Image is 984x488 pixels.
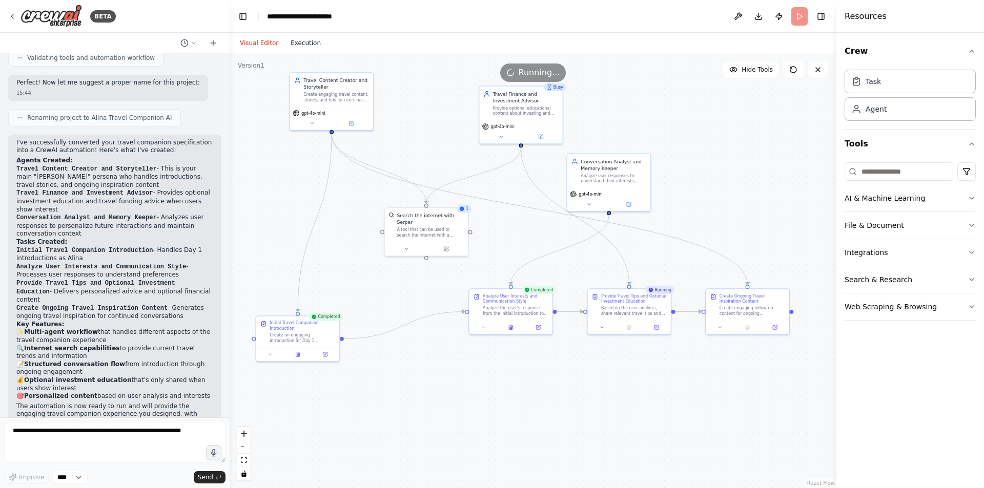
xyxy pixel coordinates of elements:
nav: breadcrumb [267,11,353,22]
span: Hide Tools [742,66,773,74]
div: Provide Travel Tips and Optional Investment Education [601,293,667,304]
button: Improve [4,471,49,484]
div: Crew [845,66,976,129]
div: Version 1 [238,61,264,70]
div: Travel Content Creator and Storyteller [303,77,369,90]
li: - Handles Day 1 introductions as Alina [16,246,213,263]
button: No output available [733,323,762,331]
strong: Agents Created: [16,157,73,164]
div: Provide optional educational content about investing and financial planning specifically for trav... [493,105,559,116]
code: Analyze User Interests and Communication Style [16,263,186,270]
strong: Multi-agent workflow [24,328,98,335]
li: - Delivers personalized advice and optional financial content [16,279,213,304]
strong: Key Features: [16,321,64,328]
strong: Structured conversation flow [24,360,125,368]
strong: Tasks Created: [16,238,67,245]
button: Crew [845,37,976,66]
p: I've successfully converted your travel companion specification into a CrewAI automation! Here's ... [16,139,213,155]
span: Renaming project to Alina Travel Companion AI [27,114,172,122]
div: RunningProvide Travel Tips and Optional Investment EducationBased on the user analysis, share rel... [587,288,671,334]
button: Tools [845,130,976,158]
div: Initial Travel Companion Introduction [270,320,335,331]
g: Edge from 918f0937-0eb7-49e2-ae5c-496167dbb9e9 to 67549149-3447-416b-a6d1-a5cc5843b30b [328,134,751,285]
div: Based on the user analysis, share relevant travel tips and advice. If the user showed interest in... [601,305,667,316]
div: React Flow controls [237,427,251,480]
div: 15:44 [16,89,200,97]
p: The automation is now ready to run and will provide the engaging travel companion experience you ... [16,402,213,451]
button: Open in side panel [645,323,668,331]
span: gpt-4o-mini [491,124,515,130]
div: Busy [544,83,566,91]
div: Task [866,76,881,87]
button: zoom out [237,440,251,454]
div: Travel Finance and Investment Advisor [493,91,559,104]
div: CompletedAnalyze User Interests and Communication StyleAnalyze the user's response from the initi... [468,288,553,334]
div: Search the internet with Serper [397,212,464,225]
g: Edge from f6922369-77ae-4193-8bef-d7d538aa5aa8 to 25132ce5-8c88-41bf-a714-8caacec212ae [557,308,583,315]
code: Travel Finance and Investment Advisor [16,189,153,197]
span: Running... [519,67,560,79]
li: - Generates ongoing travel inspiration for continued conversations [16,304,213,321]
strong: Personalized content [24,392,97,399]
button: zoom in [237,427,251,440]
li: - Analyzes user responses to personalize future interactions and maintain conversation context [16,214,213,238]
code: Conversation Analyst and Memory Keeper [16,214,157,221]
g: Edge from 918f0937-0eb7-49e2-ae5c-496167dbb9e9 to 47d4c147-723b-4c1e-bd5a-ee876ef33787 [294,134,335,312]
div: Create engaging travel content, stories, and tips for users based on their interests and travel p... [303,92,369,102]
button: Integrations [845,239,976,266]
button: Hide Tools [723,61,779,78]
div: Analyze User Interests and Communication Style [483,293,548,304]
li: - This is your main "[PERSON_NAME]" persona who handles introductions, travel stories, and ongoin... [16,165,213,189]
div: BusyTravel Finance and Investment AdvisorProvide optional educational content about investing and... [479,86,563,144]
div: Agent [866,104,887,114]
button: Start a new chat [205,37,221,49]
button: Open in side panel [522,133,560,141]
h4: Resources [845,10,887,23]
span: Improve [19,473,44,481]
button: Send [194,471,225,483]
strong: Optional investment education [24,376,132,384]
g: Edge from 918f0937-0eb7-49e2-ae5c-496167dbb9e9 to 25e8eadb-0548-4641-82af-6bf9609c5ee0 [328,134,429,204]
p: ✨ that handles different aspects of the travel companion experience 🔍 to provide current travel t... [16,328,213,400]
button: Open in side panel [526,323,549,331]
button: Hide left sidebar [236,9,250,24]
button: Web Scraping & Browsing [845,293,976,320]
div: BETA [90,10,116,23]
div: A tool that can be used to search the internet with a search_query. Supports different search typ... [397,227,464,238]
button: Execution [284,37,327,49]
code: Travel Content Creator and Storyteller [16,165,157,173]
button: No output available [615,323,644,331]
g: Edge from 22b8206b-6ea5-4a1b-92af-c5847d30c3ee to f6922369-77ae-4193-8bef-d7d538aa5aa8 [507,215,612,285]
div: Tools [845,158,976,329]
button: File & Document [845,212,976,239]
div: CompletedInitial Travel Companion IntroductionCreate an engaging introduction for Day 1 interacti... [256,315,340,362]
li: - Processes user responses to understand preferences [16,263,213,279]
g: Edge from 25132ce5-8c88-41bf-a714-8caacec212ae to 67549149-3447-416b-a6d1-a5cc5843b30b [675,308,701,315]
button: AI & Machine Learning [845,185,976,211]
button: Switch to previous chat [176,37,201,49]
button: Visual Editor [234,37,284,49]
g: Edge from d1fabf8e-9ec8-4909-b7f3-b4581f85cecf to 25e8eadb-0548-4641-82af-6bf9609c5ee0 [423,147,524,204]
span: Send [198,473,213,481]
span: gpt-4o-mini [579,192,602,197]
button: Open in side panel [763,323,786,331]
div: Create an engaging introduction for Day 1 interactions where you introduce yourself as [PERSON_NA... [270,332,335,343]
div: Analyze the user's response from the initial introduction to understand their travel interests, c... [483,305,548,316]
div: Create Ongoing Travel Inspiration ContentCreate engaging follow-up content for ongoing conversati... [705,288,790,334]
div: 1SerperDevToolSearch the internet with SerperA tool that can be used to search the internet with ... [384,207,468,257]
button: Hide right sidebar [814,9,828,24]
button: Open in side panel [427,245,465,253]
button: View output [497,323,525,331]
div: Conversation Analyst and Memory Keeper [581,158,646,172]
li: - Provides optional investment education and travel funding advice when users show interest [16,189,213,214]
button: fit view [237,454,251,467]
button: Search & Research [845,266,976,293]
span: 1 [466,206,468,211]
a: React Flow attribution [807,480,835,486]
div: Create Ongoing Travel Inspiration Content [720,293,785,304]
button: toggle interactivity [237,467,251,480]
img: SerperDevTool [389,212,395,218]
code: Provide Travel Tips and Optional Investment Education [16,280,175,295]
span: Validating tools and automation workflow [27,54,155,62]
button: Open in side panel [314,350,337,358]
